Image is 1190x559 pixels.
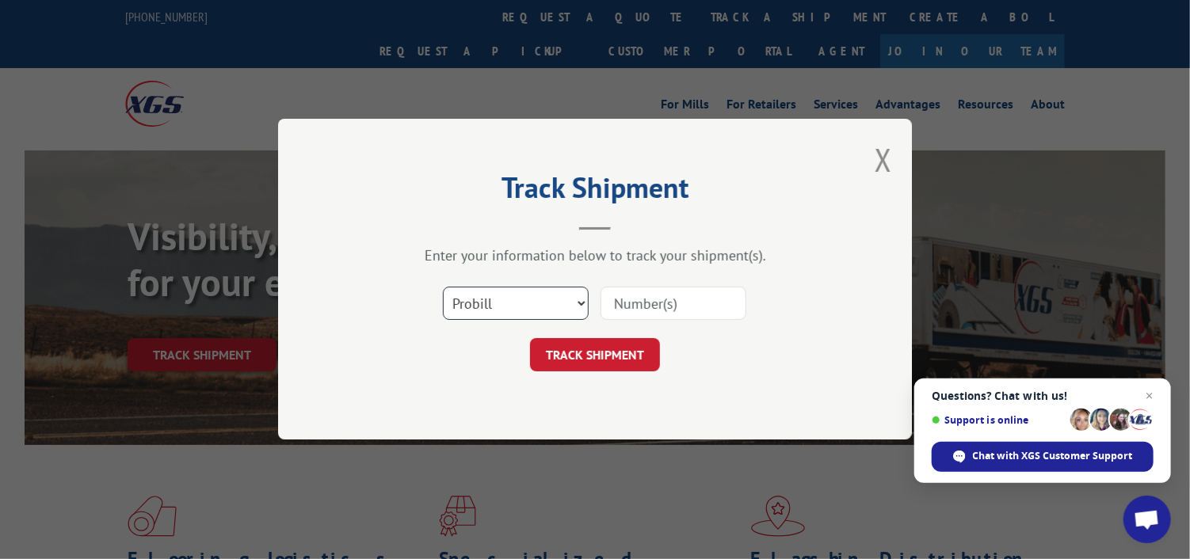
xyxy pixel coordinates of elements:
div: Enter your information below to track your shipment(s). [357,247,833,265]
button: TRACK SHIPMENT [530,339,660,372]
button: Close modal [875,139,892,181]
span: Chat with XGS Customer Support [973,449,1133,463]
div: Open chat [1123,496,1171,543]
input: Number(s) [601,287,746,321]
h2: Track Shipment [357,177,833,207]
span: Questions? Chat with us! [932,390,1154,402]
span: Support is online [932,414,1065,426]
div: Chat with XGS Customer Support [932,442,1154,472]
span: Close chat [1140,386,1159,405]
